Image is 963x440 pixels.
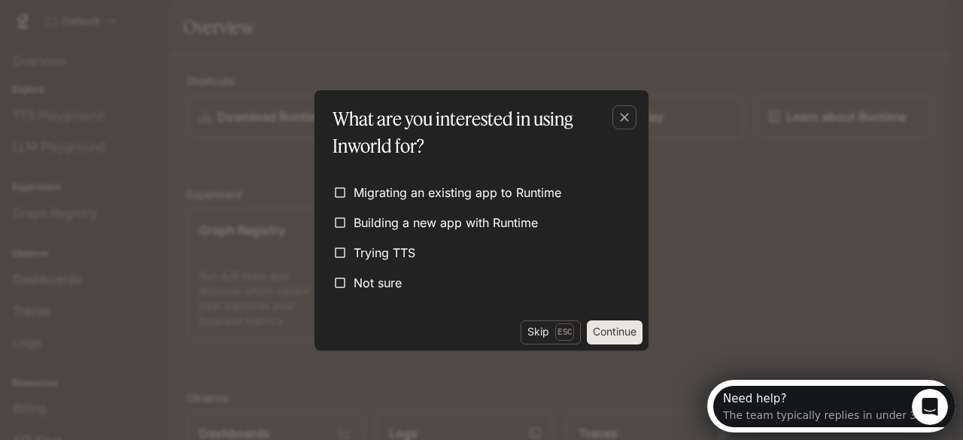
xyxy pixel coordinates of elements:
[354,244,415,262] span: Trying TTS
[354,214,538,232] span: Building a new app with Runtime
[333,105,624,159] p: What are you interested in using Inworld for?
[707,380,955,432] iframe: Intercom live chat discovery launcher
[912,389,948,425] iframe: Intercom live chat
[587,320,643,344] button: Continue
[354,274,402,292] span: Not sure
[16,13,216,25] div: Need help?
[521,320,581,344] button: SkipEsc
[6,6,260,47] div: Open Intercom Messenger
[555,323,574,340] p: Esc
[16,25,216,41] div: The team typically replies in under 3h
[354,184,561,202] span: Migrating an existing app to Runtime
